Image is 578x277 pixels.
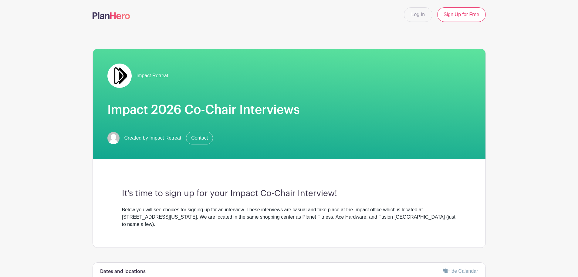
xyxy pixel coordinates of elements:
img: Double%20Arrow%20Logo.jpg [107,64,132,88]
h3: It's time to sign up for your Impact Co-Chair Interview! [122,189,456,199]
a: Log In [404,7,432,22]
h1: Impact 2026 Co-Chair Interviews [107,102,471,117]
div: Below you will see choices for signing up for an interview. These interviews are casual and take ... [122,206,456,228]
span: Impact Retreat [137,72,168,79]
span: Created by Impact Retreat [124,134,181,142]
img: logo-507f7623f17ff9eddc593b1ce0a138ce2505c220e1c5a4e2b4648c50719b7d32.svg [93,12,130,19]
a: Contact [186,132,213,144]
h6: Dates and locations [100,269,146,275]
a: Hide Calendar [443,268,478,274]
img: default-ce2991bfa6775e67f084385cd625a349d9dcbb7a52a09fb2fda1e96e2d18dcdb.png [107,132,120,144]
a: Sign Up for Free [437,7,485,22]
